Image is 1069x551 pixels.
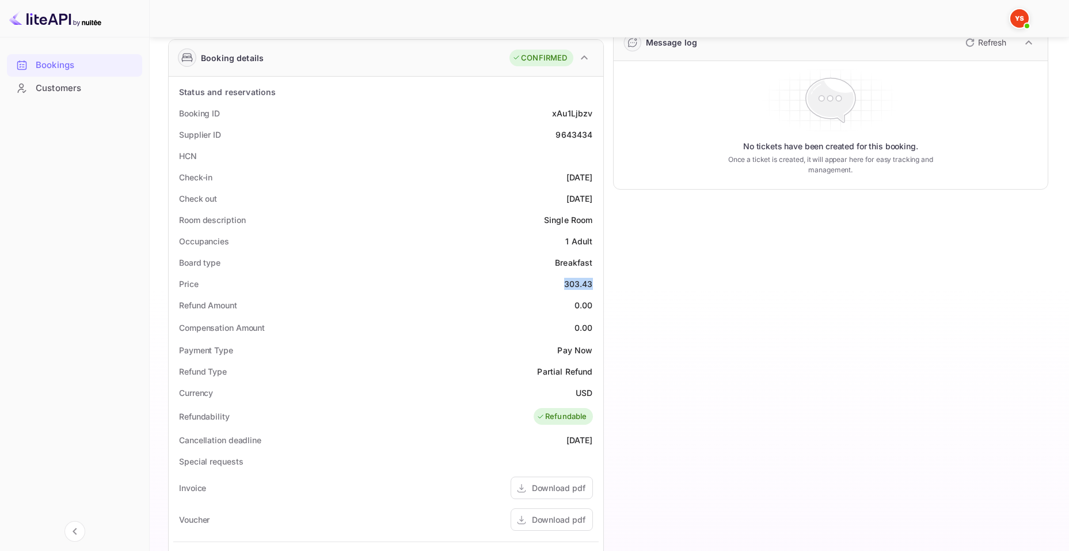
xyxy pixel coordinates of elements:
[958,33,1011,52] button: Refresh
[201,52,264,64] div: Booking details
[179,129,221,141] div: Supplier ID
[7,54,142,77] div: Bookings
[532,514,585,526] div: Download pdf
[179,387,213,399] div: Currency
[565,235,592,247] div: 1 Adult
[646,36,698,48] div: Message log
[978,36,1006,48] p: Refresh
[179,193,217,205] div: Check out
[7,77,142,99] a: Customers
[7,77,142,100] div: Customers
[552,107,592,119] div: xAu1Ljbzv
[179,278,199,290] div: Price
[179,365,227,378] div: Refund Type
[179,86,276,98] div: Status and reservations
[179,256,220,269] div: Board type
[179,322,265,334] div: Compensation Amount
[556,129,592,141] div: 9643434
[743,141,918,152] p: No tickets have been created for this booking.
[179,455,243,467] div: Special requests
[555,256,592,269] div: Breakfast
[532,482,585,494] div: Download pdf
[512,52,567,64] div: CONFIRMED
[566,171,593,183] div: [DATE]
[576,387,592,399] div: USD
[179,107,220,119] div: Booking ID
[179,482,206,494] div: Invoice
[179,299,237,311] div: Refund Amount
[564,278,593,290] div: 303.43
[179,235,229,247] div: Occupancies
[9,9,101,28] img: LiteAPI logo
[544,214,593,226] div: Single Room
[179,171,212,183] div: Check-in
[179,150,197,162] div: HCN
[1010,9,1029,28] img: Yandex Support
[179,344,233,356] div: Payment Type
[179,214,245,226] div: Room description
[575,299,593,311] div: 0.00
[566,193,593,205] div: [DATE]
[537,411,587,422] div: Refundable
[7,54,142,76] a: Bookings
[566,434,593,446] div: [DATE]
[36,82,136,95] div: Customers
[537,365,592,378] div: Partial Refund
[714,154,948,175] p: Once a ticket is created, it will appear here for easy tracking and management.
[36,59,136,72] div: Bookings
[179,410,230,422] div: Refundability
[179,514,210,526] div: Voucher
[64,521,85,542] button: Collapse navigation
[575,322,593,334] div: 0.00
[557,344,592,356] div: Pay Now
[179,434,261,446] div: Cancellation deadline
